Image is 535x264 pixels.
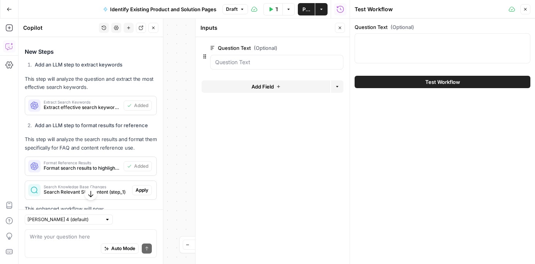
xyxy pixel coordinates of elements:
span: Test Data [275,5,278,13]
input: Claude Sonnet 4 (default) [27,216,102,223]
button: Added [124,100,152,111]
button: Identify Existing Product and Solution Pages [99,3,221,15]
p: This step will analyze the question and extract the most effective search keywords. [25,75,157,91]
span: Format search results to highlight pages suitable for FAQ answers and content references [44,165,121,172]
button: Apply [132,185,152,195]
span: Added [134,163,148,170]
button: Added [124,161,152,171]
span: Identify Existing Product and Solution Pages [110,5,216,13]
button: Test Data [263,3,282,15]
h3: New Steps [25,47,157,57]
button: Add Field [202,80,330,93]
span: Format Reference Results [44,161,121,165]
button: Publish [298,3,315,15]
span: Extract Search Keywords [44,100,121,104]
span: Draft [226,6,238,13]
span: (Optional) [254,44,277,52]
button: Auto Mode [101,244,139,254]
strong: Add an LLM step to extract keywords [35,61,122,68]
div: Copilot [23,24,97,32]
label: Question Text [355,23,530,31]
span: Extract effective search keywords from the input question for site content search [44,104,121,111]
textarea: Inputs [200,24,217,32]
button: Test Workflow [355,76,530,88]
strong: Add an LLM step to format results for reference [35,122,148,128]
button: Draft [222,4,248,14]
span: (Optional) [391,23,414,31]
p: This enhanced workflow will now: [25,205,157,213]
span: Test Workflow [425,78,460,86]
span: Publish [302,5,310,13]
label: Question Text [210,44,300,52]
span: Search Knowledge Base Changes [44,185,129,189]
p: This step will analyze the search results and format them specifically for FAQ and content refere... [25,135,157,152]
span: Auto Mode [111,245,135,252]
span: Apply [136,187,148,194]
input: Question Text [215,58,338,66]
span: Search Relevant Site Content (step_1) [44,189,129,196]
span: Add Field [251,83,274,90]
span: Added [134,102,148,109]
